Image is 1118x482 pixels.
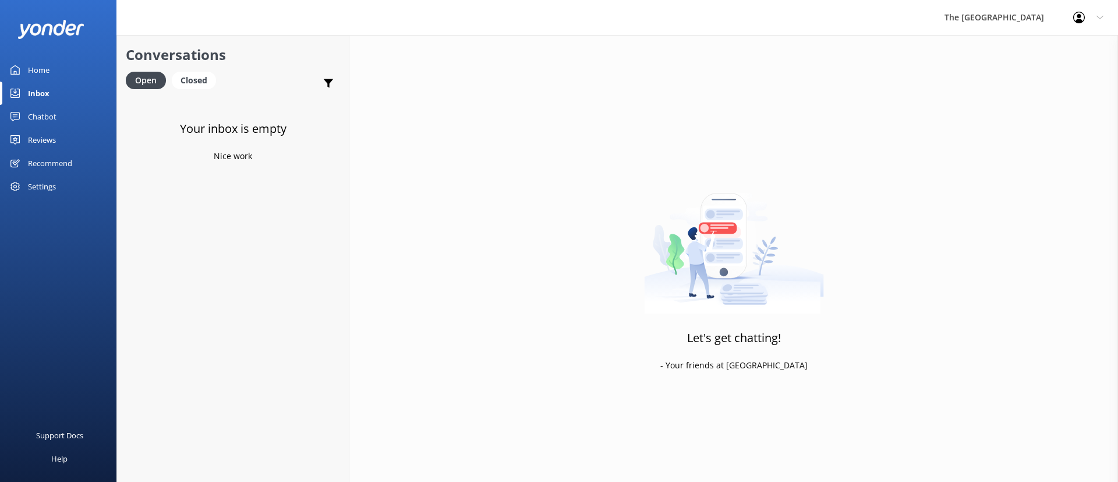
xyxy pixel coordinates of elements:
a: Closed [172,73,222,86]
div: Closed [172,72,216,89]
div: Chatbot [28,105,56,128]
h3: Your inbox is empty [180,119,286,138]
img: artwork of a man stealing a conversation from at giant smartphone [644,168,824,314]
h3: Let's get chatting! [687,329,781,347]
div: Settings [28,175,56,198]
div: Open [126,72,166,89]
div: Home [28,58,49,82]
div: Support Docs [36,424,83,447]
img: yonder-white-logo.png [17,20,84,39]
h2: Conversations [126,44,340,66]
div: Help [51,447,68,470]
div: Reviews [28,128,56,152]
div: Recommend [28,152,72,175]
a: Open [126,73,172,86]
p: - Your friends at [GEOGRAPHIC_DATA] [660,359,808,372]
p: Nice work [214,150,252,163]
div: Inbox [28,82,49,105]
